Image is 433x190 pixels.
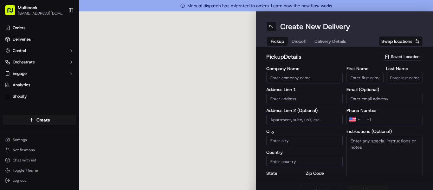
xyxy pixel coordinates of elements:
[36,117,50,123] span: Create
[16,41,114,48] input: Got a question? Start typing here...
[3,3,66,18] button: Multicook[EMAIL_ADDRESS][DOMAIN_NAME]
[266,72,343,83] input: Enter company name
[306,171,343,175] label: Zip Code
[6,61,18,72] img: 1736555255976-a54dd68f-1ca7-489b-9aae-adbdc363a1c4
[45,143,77,148] a: Powered byPylon
[13,99,18,104] img: 1736555255976-a54dd68f-1ca7-489b-9aae-adbdc363a1c4
[13,147,35,153] span: Notifications
[29,67,87,72] div: We're available if you need us!
[271,38,284,44] span: Pickup
[346,72,384,83] input: Enter first name
[20,98,68,103] span: Wisdom [PERSON_NAME]
[346,108,423,113] label: Phone Number
[18,4,37,11] button: Multicook
[13,168,38,173] span: Toggle Theme
[4,139,51,151] a: 📗Knowledge Base
[69,98,71,103] span: •
[346,87,423,92] label: Email (Optional)
[266,108,343,113] label: Address Line 2 (Optional)
[381,52,423,61] button: Saved Location
[3,176,76,185] button: Log out
[3,23,76,33] a: Orders
[3,146,76,154] button: Notifications
[280,22,350,32] h1: Create New Delivery
[292,38,307,44] span: Dropoff
[266,52,377,61] h2: pickup Details
[29,61,104,67] div: Start new chat
[346,93,423,104] input: Enter email address
[18,11,63,16] button: [EMAIL_ADDRESS][DOMAIN_NAME]
[3,34,76,44] a: Deliveries
[386,72,423,83] input: Enter last name
[3,46,76,56] button: Control
[266,66,343,71] label: Company Name
[20,115,68,121] span: Wisdom [PERSON_NAME]
[98,81,115,89] button: See all
[3,166,76,175] button: Toggle Theme
[6,109,16,122] img: Wisdom Oko
[3,115,76,125] button: Create
[72,115,85,121] span: [DATE]
[13,59,35,65] span: Orchestrate
[381,38,412,44] span: Swap locations
[6,25,115,36] p: Welcome 👋
[13,158,36,163] span: Chat with us!
[266,87,343,92] label: Address Line 1
[3,91,76,102] a: Shopify
[13,25,25,31] span: Orders
[266,171,303,175] label: State
[13,82,30,88] span: Analytics
[5,94,10,99] img: Shopify logo
[3,80,76,90] a: Analytics
[180,3,332,9] span: Manual dispatch has migrated to orders. Learn how the new flow works
[51,139,104,151] a: 💻API Documentation
[13,71,27,76] span: Engage
[13,178,26,183] span: Log out
[13,48,26,54] span: Control
[386,66,423,71] label: Last Name
[13,36,31,42] span: Deliveries
[69,115,71,121] span: •
[363,114,423,125] input: Enter phone number
[378,36,423,46] button: Swap locations
[13,137,27,142] span: Settings
[6,6,19,19] img: Nash
[72,98,85,103] span: [DATE]
[3,156,76,165] button: Chat with us!
[346,66,384,71] label: First Name
[266,156,343,167] input: Enter country
[3,107,76,117] div: Favorites
[13,116,18,121] img: 1736555255976-a54dd68f-1ca7-489b-9aae-adbdc363a1c4
[6,82,42,88] div: Past conversations
[63,143,77,148] span: Pylon
[266,135,343,146] input: Enter city
[108,62,115,70] button: Start new chat
[391,54,419,60] span: Saved Location
[266,150,343,154] label: Country
[266,129,343,134] label: City
[6,92,16,105] img: Wisdom Oko
[13,61,25,72] img: 4281594248423_2fcf9dad9f2a874258b8_72.png
[3,135,76,144] button: Settings
[346,129,423,134] label: Instructions (Optional)
[3,57,76,67] button: Orchestrate
[314,38,346,44] span: Delivery Details
[13,94,27,99] span: Shopify
[266,93,343,104] input: Enter address
[3,69,76,79] button: Engage
[266,114,343,125] input: Apartment, suite, unit, etc.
